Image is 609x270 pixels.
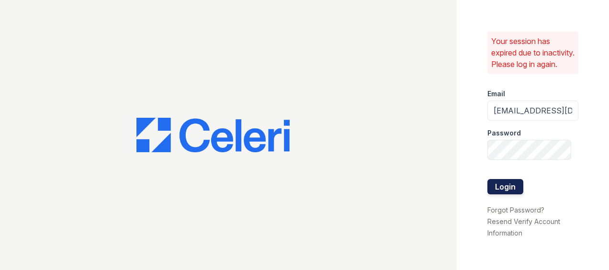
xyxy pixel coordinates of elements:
[487,179,523,194] button: Login
[487,89,505,99] label: Email
[491,35,575,70] p: Your session has expired due to inactivity. Please log in again.
[487,217,560,237] a: Resend Verify Account Information
[487,206,544,214] a: Forgot Password?
[487,128,521,138] label: Password
[136,118,290,152] img: CE_Logo_Blue-a8612792a0a2168367f1c8372b55b34899dd931a85d93a1a3d3e32e68fde9ad4.png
